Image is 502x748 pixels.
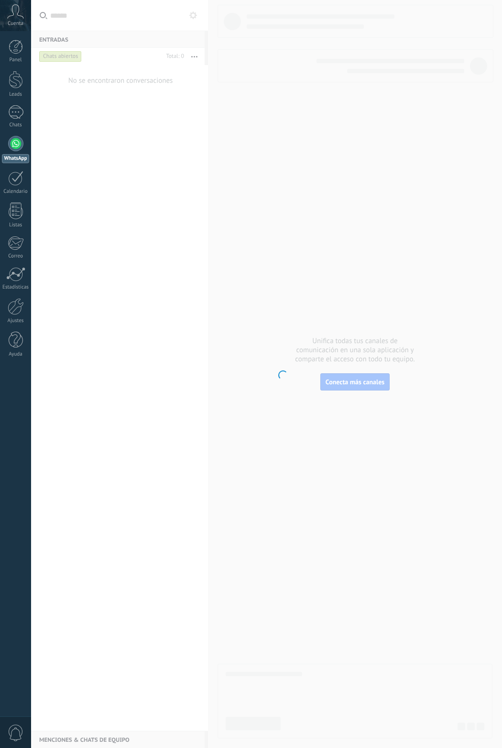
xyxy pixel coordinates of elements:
div: Listas [2,222,30,228]
div: Panel [2,57,30,63]
div: Calendario [2,189,30,195]
div: Correo [2,253,30,259]
div: Chats [2,122,30,128]
div: Leads [2,91,30,98]
div: Ajustes [2,318,30,324]
div: Ayuda [2,351,30,357]
div: WhatsApp [2,154,29,163]
div: Estadísticas [2,284,30,290]
span: Cuenta [8,21,23,27]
